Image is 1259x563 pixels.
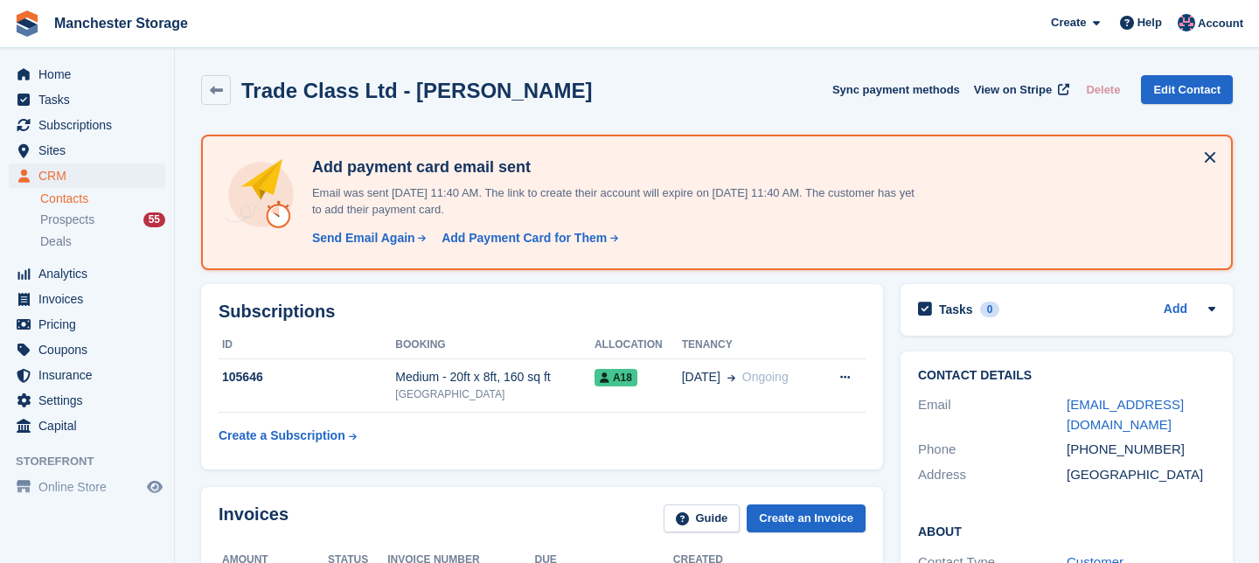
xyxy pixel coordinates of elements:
a: Add Payment Card for Them [435,229,620,247]
th: Tenancy [682,331,819,359]
span: Coupons [38,337,143,362]
span: Help [1137,14,1162,31]
a: menu [9,414,165,438]
span: Create [1051,14,1086,31]
span: [DATE] [682,368,720,386]
span: View on Stripe [974,81,1052,99]
a: menu [9,62,165,87]
div: Add Payment Card for Them [442,229,607,247]
a: Add [1164,300,1187,320]
h2: About [918,522,1215,539]
div: Email [918,395,1067,434]
span: Account [1198,15,1243,32]
a: menu [9,312,165,337]
a: Preview store [144,476,165,497]
a: menu [9,287,165,311]
span: Home [38,62,143,87]
h2: Tasks [939,302,973,317]
span: Pricing [38,312,143,337]
a: Deals [40,233,165,251]
a: menu [9,261,165,286]
a: Create an Invoice [747,504,866,533]
h2: Subscriptions [219,302,866,322]
div: 105646 [219,368,395,386]
th: ID [219,331,395,359]
span: CRM [38,163,143,188]
div: Send Email Again [312,229,415,247]
span: Sites [38,138,143,163]
h4: Add payment card email sent [305,157,917,177]
a: menu [9,388,165,413]
span: Capital [38,414,143,438]
button: Delete [1079,75,1127,104]
a: menu [9,363,165,387]
a: Edit Contact [1141,75,1233,104]
a: Guide [664,504,741,533]
span: Storefront [16,453,174,470]
a: menu [9,87,165,112]
div: Phone [918,440,1067,460]
h2: Invoices [219,504,289,533]
th: Booking [395,331,595,359]
a: Create a Subscription [219,420,357,452]
a: menu [9,113,165,137]
span: Analytics [38,261,143,286]
div: [GEOGRAPHIC_DATA] [395,386,595,402]
div: [GEOGRAPHIC_DATA] [1067,465,1215,485]
span: Online Store [38,475,143,499]
a: menu [9,475,165,499]
a: menu [9,163,165,188]
span: Deals [40,233,72,250]
a: View on Stripe [967,75,1073,104]
span: Prospects [40,212,94,228]
div: Address [918,465,1067,485]
a: Manchester Storage [47,9,195,38]
h2: Trade Class Ltd - [PERSON_NAME] [241,79,592,102]
button: Sync payment methods [832,75,960,104]
span: Insurance [38,363,143,387]
span: Settings [38,388,143,413]
span: A18 [595,369,637,386]
img: stora-icon-8386f47178a22dfd0bd8f6a31ec36ba5ce8667c1dd55bd0f319d3a0aa187defe.svg [14,10,40,37]
a: menu [9,138,165,163]
div: [PHONE_NUMBER] [1067,440,1215,460]
a: Prospects 55 [40,211,165,229]
a: Contacts [40,191,165,207]
a: menu [9,337,165,362]
div: Medium - 20ft x 8ft, 160 sq ft [395,368,595,386]
div: Create a Subscription [219,427,345,445]
a: [EMAIL_ADDRESS][DOMAIN_NAME] [1067,397,1184,432]
p: Email was sent [DATE] 11:40 AM. The link to create their account will expire on [DATE] 11:40 AM. ... [305,184,917,219]
span: Tasks [38,87,143,112]
span: Invoices [38,287,143,311]
img: add-payment-card-4dbda4983b697a7845d177d07a5d71e8a16f1ec00487972de202a45f1e8132f5.svg [224,157,298,232]
span: Ongoing [742,370,789,384]
div: 55 [143,212,165,227]
h2: Contact Details [918,369,1215,383]
span: Subscriptions [38,113,143,137]
th: Allocation [595,331,682,359]
div: 0 [980,302,1000,317]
